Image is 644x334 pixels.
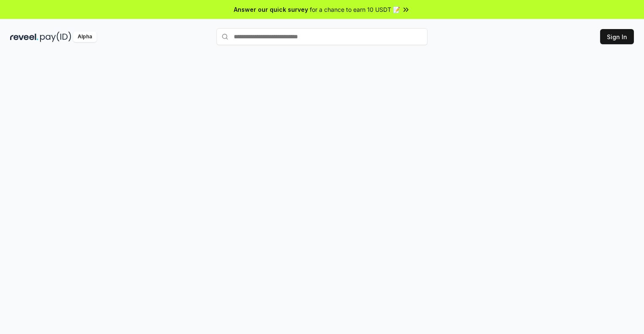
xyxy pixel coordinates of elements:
[600,29,634,44] button: Sign In
[234,5,308,14] span: Answer our quick survey
[73,32,97,42] div: Alpha
[40,32,71,42] img: pay_id
[310,5,400,14] span: for a chance to earn 10 USDT 📝
[10,32,38,42] img: reveel_dark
